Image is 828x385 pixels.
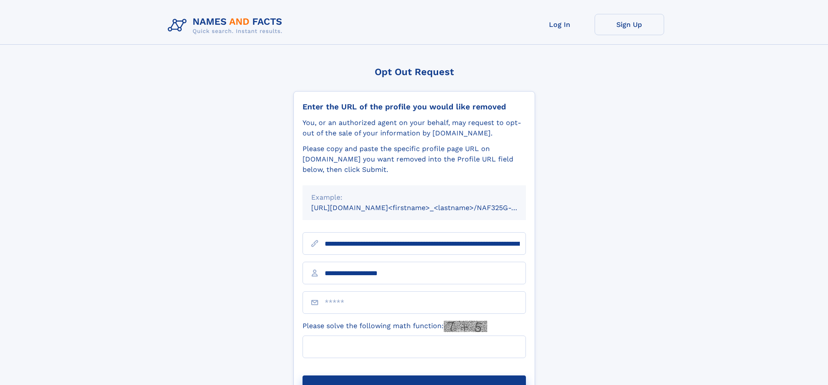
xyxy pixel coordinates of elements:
[595,14,664,35] a: Sign Up
[303,118,526,138] div: You, or an authorized agent on your behalf, may request to opt-out of the sale of your informatio...
[164,14,289,37] img: Logo Names and Facts
[293,66,535,77] div: Opt Out Request
[311,204,542,212] small: [URL][DOMAIN_NAME]<firstname>_<lastname>/NAF325G-xxxxxxxx
[303,144,526,175] div: Please copy and paste the specific profile page URL on [DOMAIN_NAME] you want removed into the Pr...
[303,321,487,332] label: Please solve the following math function:
[525,14,595,35] a: Log In
[303,102,526,112] div: Enter the URL of the profile you would like removed
[311,192,517,203] div: Example:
